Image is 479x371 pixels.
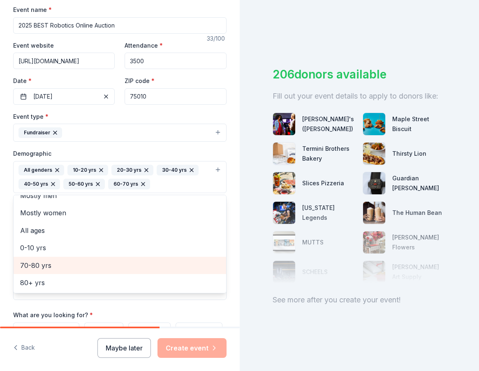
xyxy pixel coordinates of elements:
span: 80+ yrs [20,277,220,288]
span: 0-10 yrs [20,242,220,253]
div: 50-60 yrs [63,179,105,189]
div: All genders10-20 yrs20-30 yrs30-40 yrs40-50 yrs50-60 yrs60-70 yrs [13,195,227,293]
div: 20-30 yrs [111,165,153,175]
span: Mostly women [20,207,220,218]
div: 60-70 yrs [108,179,150,189]
span: Mostly men [20,190,220,201]
span: 70-80 yrs [20,260,220,271]
div: All genders [19,165,64,175]
div: 10-20 yrs [67,165,108,175]
span: All ages [20,225,220,236]
div: 40-50 yrs [19,179,60,189]
div: 30-40 yrs [157,165,199,175]
button: All genders10-20 yrs20-30 yrs30-40 yrs40-50 yrs50-60 yrs60-70 yrs [13,161,227,193]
